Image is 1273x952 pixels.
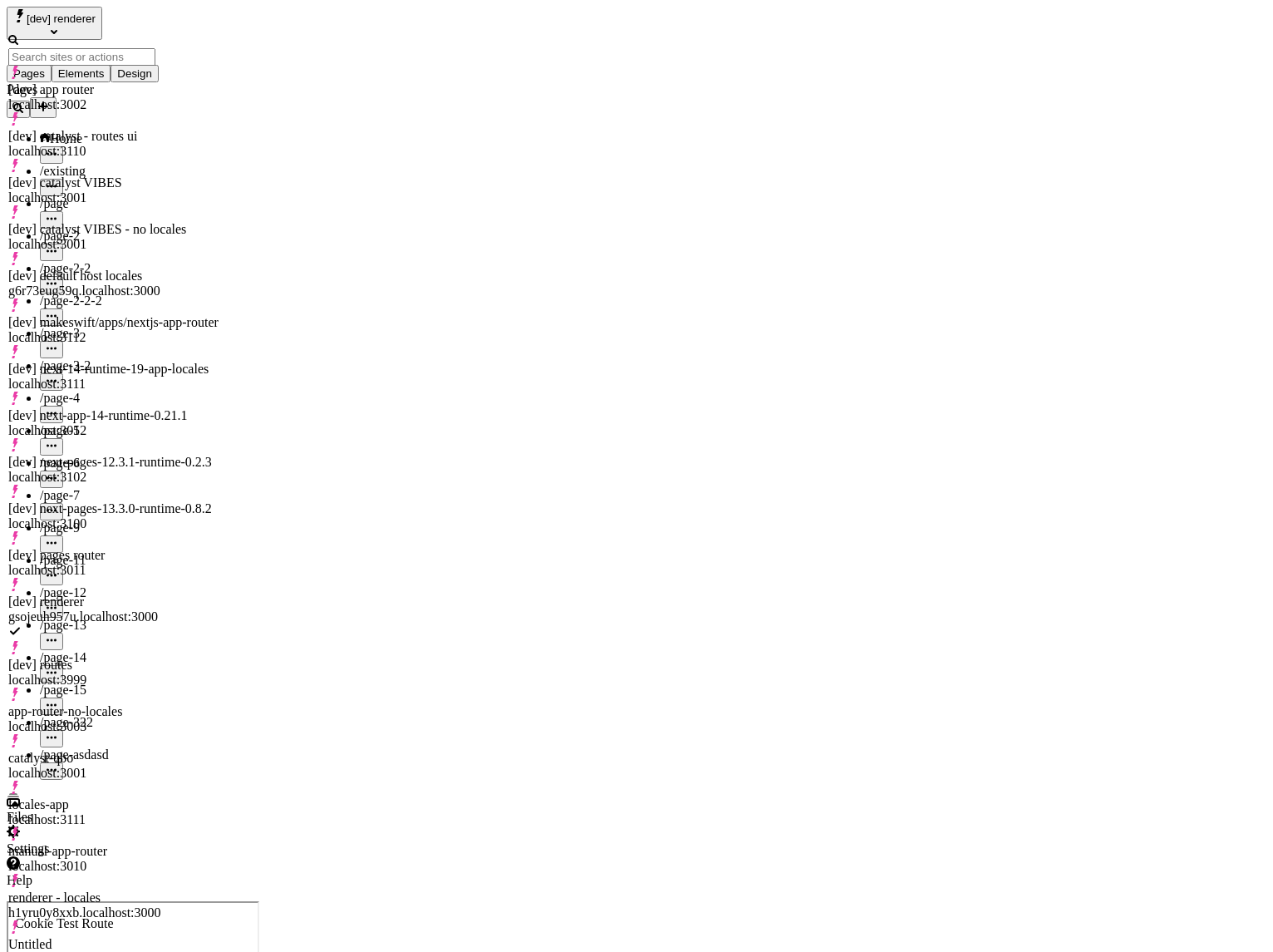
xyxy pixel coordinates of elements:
div: [dev] next-pages-12.3.1-runtime-0.2.3 [8,455,222,470]
div: Untitled [8,937,222,952]
div: [dev] next-pages-13.3.0-runtime-0.8.2 [8,501,222,516]
div: localhost:3001 [8,190,222,205]
div: [dev] catalyst VIBES - no locales [8,222,222,237]
div: Pages [7,82,206,97]
div: localhost:3999 [8,673,222,688]
div: renderer - locales [8,890,222,905]
div: catalyst-qbo [8,751,222,766]
div: [dev] routes [8,658,222,673]
input: Search sites or actions [8,48,155,66]
div: localhost:3111 [8,812,222,827]
div: [dev] catalyst - routes ui [8,129,222,144]
div: [dev] next-14-runtime-19-app-locales [8,362,222,377]
div: [dev] catalyst VIBES [8,175,222,190]
span: [dev] renderer [27,12,96,25]
div: localhost:3011 [8,563,222,578]
div: [dev] renderer [8,594,222,609]
div: localhost:3110 [8,144,222,159]
div: localhost:3001 [8,766,222,781]
div: localhost:3001 [8,237,222,252]
button: Pages [7,65,52,82]
div: app-router-no-locales [8,704,222,719]
div: [dev] next-app-14-runtime-0.21.1 [8,408,222,423]
div: localhost:3002 [8,97,222,112]
div: localhost:3111 [8,377,222,392]
div: g6r73eug59q.localhost:3000 [8,284,222,298]
div: localhost:3003 [8,719,222,734]
div: locales-app [8,797,222,812]
div: [dev] pages router [8,548,222,563]
div: [dev] makeswift/apps/nextjs-app-router [8,315,222,330]
div: [dev] app router [8,82,222,97]
div: localhost:3102 [8,470,222,485]
div: localhost:3112 [8,330,222,345]
div: h1yru0y8xxb.localhost:3000 [8,905,222,920]
button: Select site [7,7,102,40]
div: [dev] default host locales [8,269,222,284]
div: localhost:3012 [8,423,222,438]
div: gsojeuh957u.localhost:3000 [8,609,222,624]
div: Files [7,810,206,825]
div: Help [7,873,206,888]
div: Settings [7,841,206,856]
div: manual-app-router [8,844,222,859]
p: Cookie Test Route [7,13,243,28]
div: localhost:3010 [8,859,222,874]
div: localhost:3100 [8,516,222,531]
